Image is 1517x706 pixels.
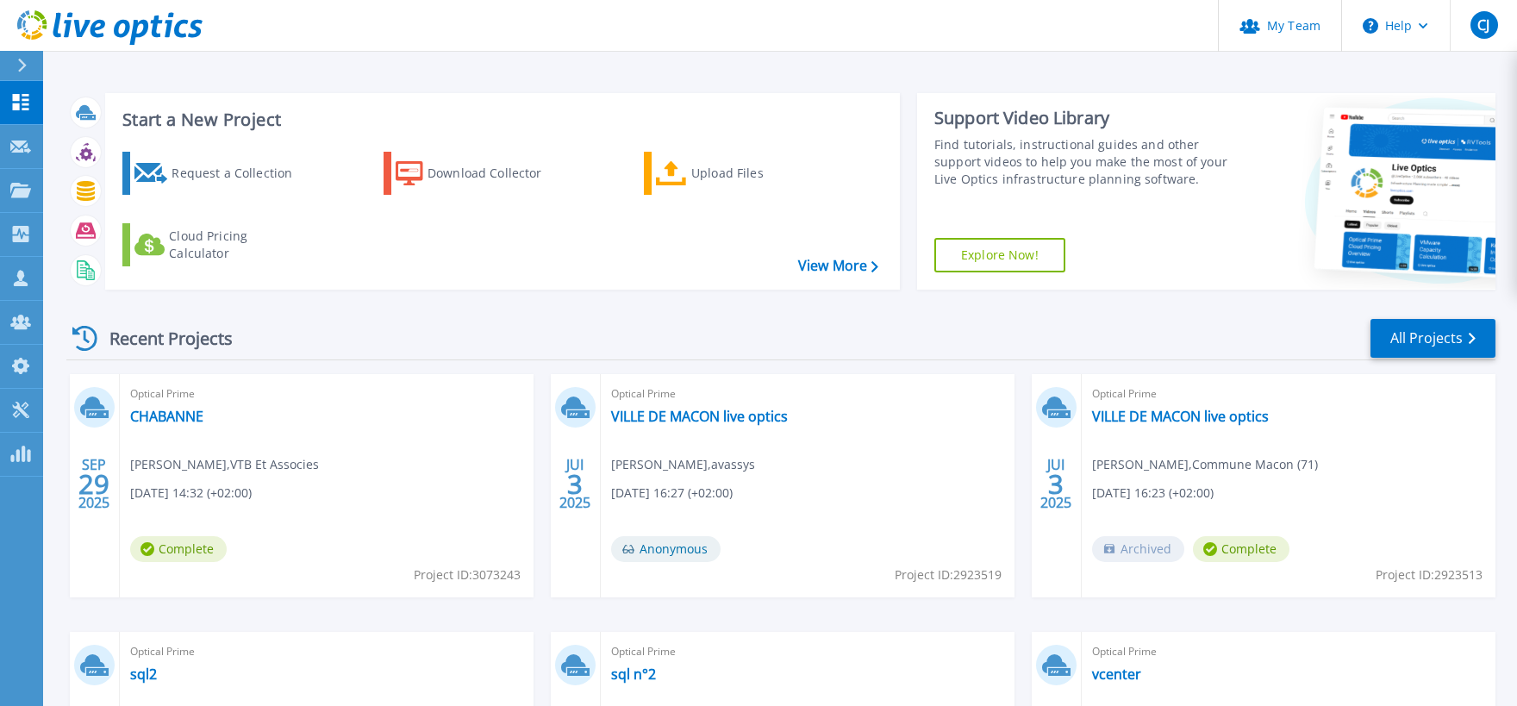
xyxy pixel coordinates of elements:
[1092,665,1141,683] a: vcenter
[1092,408,1269,425] a: VILLE DE MACON live optics
[130,484,252,503] span: [DATE] 14:32 (+02:00)
[798,258,878,274] a: View More
[644,152,836,195] a: Upload Files
[130,665,157,683] a: sql2
[1193,536,1289,562] span: Complete
[1477,18,1489,32] span: CJ
[428,156,565,191] div: Download Collector
[691,156,829,191] div: Upload Files
[611,384,1004,403] span: Optical Prime
[122,152,315,195] a: Request a Collection
[1092,484,1214,503] span: [DATE] 16:23 (+02:00)
[934,238,1065,272] a: Explore Now!
[172,156,309,191] div: Request a Collection
[1048,477,1064,491] span: 3
[611,408,788,425] a: VILLE DE MACON live optics
[1092,455,1318,474] span: [PERSON_NAME] , Commune Macon (71)
[611,484,733,503] span: [DATE] 16:27 (+02:00)
[130,455,319,474] span: [PERSON_NAME] , VTB Et Associes
[559,453,591,515] div: JUI 2025
[130,536,227,562] span: Complete
[414,565,521,584] span: Project ID: 3073243
[130,408,203,425] a: CHABANNE
[78,477,109,491] span: 29
[1376,565,1483,584] span: Project ID: 2923513
[611,665,656,683] a: sql n°2
[934,136,1227,188] div: Find tutorials, instructional guides and other support videos to help you make the most of your L...
[130,384,523,403] span: Optical Prime
[66,317,256,359] div: Recent Projects
[611,642,1004,661] span: Optical Prime
[567,477,583,491] span: 3
[78,453,110,515] div: SEP 2025
[1039,453,1072,515] div: JUI 2025
[1092,384,1485,403] span: Optical Prime
[1092,536,1184,562] span: Archived
[1370,319,1495,358] a: All Projects
[934,107,1227,129] div: Support Video Library
[611,536,721,562] span: Anonymous
[130,642,523,661] span: Optical Prime
[122,223,315,266] a: Cloud Pricing Calculator
[895,565,1002,584] span: Project ID: 2923519
[384,152,576,195] a: Download Collector
[169,228,307,262] div: Cloud Pricing Calculator
[611,455,755,474] span: [PERSON_NAME] , avassys
[1092,642,1485,661] span: Optical Prime
[122,110,877,129] h3: Start a New Project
